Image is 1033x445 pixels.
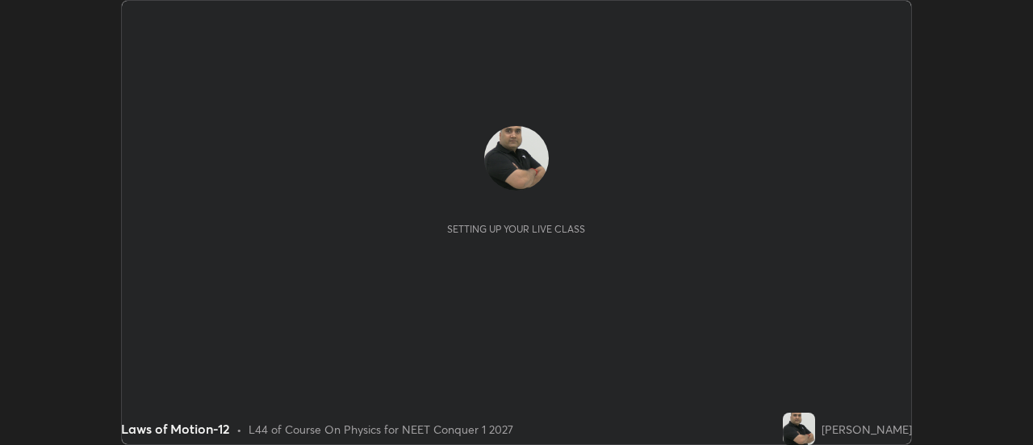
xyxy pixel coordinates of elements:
[447,223,585,235] div: Setting up your live class
[484,126,549,191] img: eacf0803778e41e7b506779bab53d040.jpg
[236,421,242,438] div: •
[121,419,230,439] div: Laws of Motion-12
[249,421,513,438] div: L44 of Course On Physics for NEET Conquer 1 2027
[822,421,912,438] div: [PERSON_NAME]
[783,413,815,445] img: eacf0803778e41e7b506779bab53d040.jpg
